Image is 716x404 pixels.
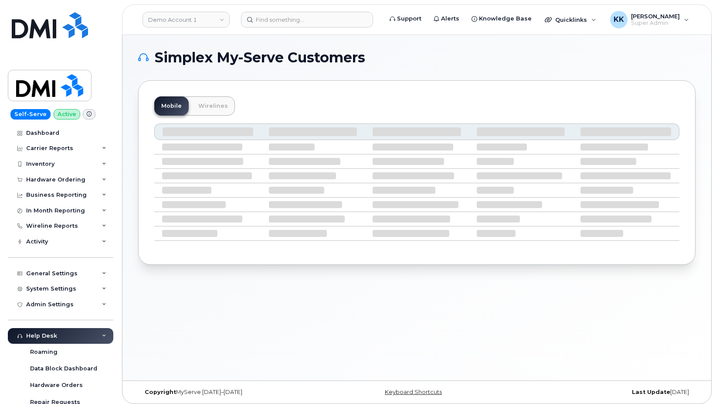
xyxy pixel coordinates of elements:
[191,96,235,116] a: Wirelines
[138,389,324,396] div: MyServe [DATE]–[DATE]
[155,51,365,64] span: Simplex My-Serve Customers
[154,96,189,116] a: Mobile
[510,389,696,396] div: [DATE]
[385,389,442,395] a: Keyboard Shortcuts
[632,389,670,395] strong: Last Update
[145,389,176,395] strong: Copyright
